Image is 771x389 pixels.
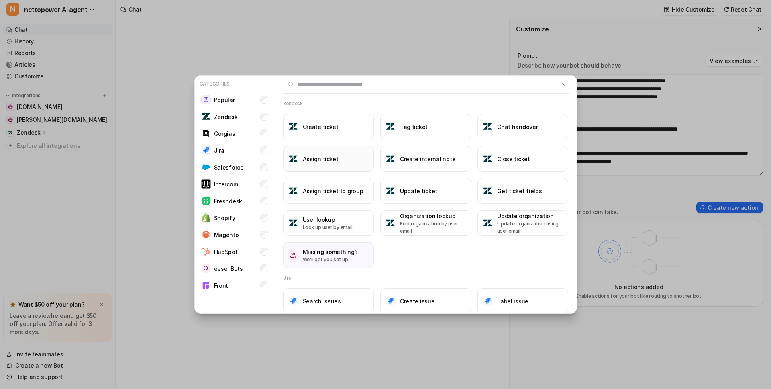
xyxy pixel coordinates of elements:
[214,129,235,138] p: Gorgias
[483,296,492,306] img: Label issue
[497,212,563,220] h3: Update organization
[303,155,339,163] h3: Assign ticket
[214,96,235,104] p: Popular
[477,288,568,314] button: Label issueLabel issue
[380,288,471,314] button: Create issueCreate issue
[380,178,471,204] button: Update ticketUpdate ticket
[303,215,353,224] h3: User lookup
[483,122,492,131] img: Chat handover
[400,187,437,195] h3: Update ticket
[214,163,244,172] p: Salesforce
[385,218,395,228] img: Organization lookup
[303,256,358,263] p: We'll get you set up
[497,187,542,195] h3: Get ticket fields
[214,264,243,273] p: eesel Bots
[288,250,298,260] img: /missing-something
[283,100,303,107] h2: Zendesk
[303,248,358,256] h3: Missing something?
[400,123,428,131] h3: Tag ticket
[400,155,455,163] h3: Create internal note
[400,297,435,305] h3: Create issue
[380,114,471,139] button: Tag ticketTag ticket
[288,154,298,164] img: Assign ticket
[288,122,298,131] img: Create ticket
[483,218,492,228] img: Update organization
[288,218,298,228] img: User lookup
[303,187,363,195] h3: Assign ticket to group
[283,274,292,282] h2: Jira
[283,114,374,139] button: Create ticketCreate ticket
[400,212,466,220] h3: Organization lookup
[283,146,374,172] button: Assign ticketAssign ticket
[400,220,466,235] p: Find organization by user email
[477,146,568,172] button: Close ticketClose ticket
[497,155,530,163] h3: Close ticket
[288,296,298,306] img: Search issues
[303,123,339,131] h3: Create ticket
[283,210,374,236] button: User lookupUser lookupLook up user by email
[283,288,374,314] button: Search issuesSearch issues
[214,113,238,121] p: Zendesk
[385,186,395,196] img: Update ticket
[303,224,353,231] p: Look up user by email
[477,178,568,204] button: Get ticket fieldsGet ticket fields
[385,154,395,164] img: Create internal note
[214,231,239,239] p: Magento
[483,154,492,164] img: Close ticket
[283,178,374,204] button: Assign ticket to groupAssign ticket to group
[288,186,298,196] img: Assign ticket to group
[380,210,471,236] button: Organization lookupOrganization lookupFind organization by user email
[477,210,568,236] button: Update organizationUpdate organizationUpdate organization using user email
[214,281,228,290] p: Front
[385,296,395,306] img: Create issue
[380,146,471,172] button: Create internal noteCreate internal note
[283,242,374,268] button: /missing-somethingMissing something?We'll get you set up
[214,214,235,222] p: Shopify
[497,123,538,131] h3: Chat handover
[497,220,563,235] p: Update organization using user email
[303,297,341,305] h3: Search issues
[214,248,238,256] p: HubSpot
[214,180,238,188] p: Intercom
[214,197,242,205] p: Freshdesk
[497,297,528,305] h3: Label issue
[198,79,271,89] p: Categories
[483,186,492,196] img: Get ticket fields
[477,114,568,139] button: Chat handoverChat handover
[214,146,224,155] p: Jira
[385,122,395,131] img: Tag ticket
